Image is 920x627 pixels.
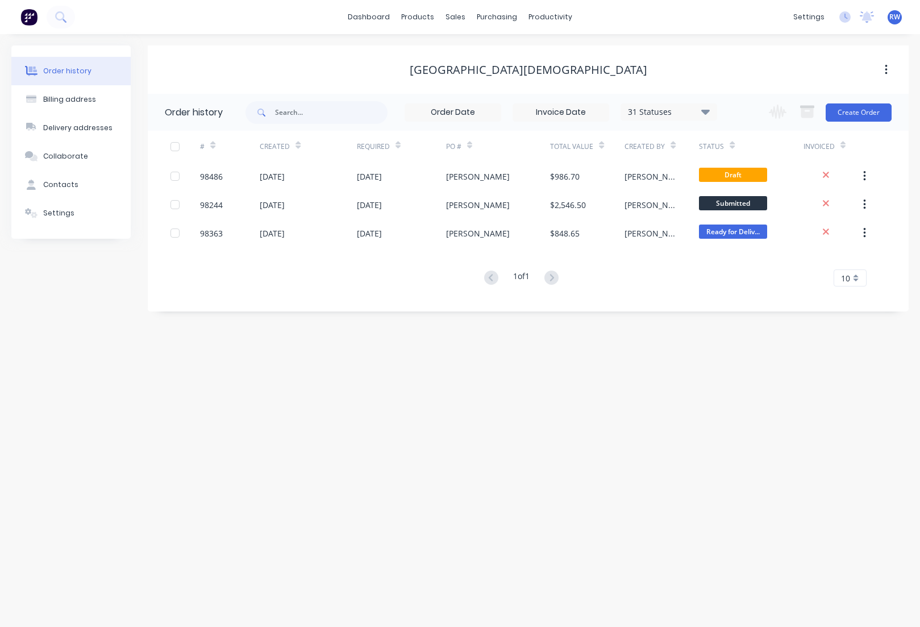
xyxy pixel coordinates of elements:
[550,199,586,211] div: $2,546.50
[889,12,900,22] span: RW
[43,66,91,76] div: Order history
[260,131,356,162] div: Created
[43,151,88,161] div: Collaborate
[513,270,530,286] div: 1 of 1
[621,106,717,118] div: 31 Statuses
[11,171,131,199] button: Contacts
[357,131,446,162] div: Required
[43,180,78,190] div: Contacts
[20,9,38,26] img: Factory
[446,131,550,162] div: PO #
[788,9,830,26] div: settings
[200,131,260,162] div: #
[699,225,767,239] span: Ready for Deliv...
[396,9,440,26] div: products
[357,142,390,152] div: Required
[804,131,863,162] div: Invoiced
[43,208,74,218] div: Settings
[275,101,388,124] input: Search...
[200,171,223,182] div: 98486
[11,85,131,114] button: Billing address
[699,196,767,210] span: Submitted
[625,131,699,162] div: Created By
[513,104,609,121] input: Invoice Date
[625,227,676,239] div: [PERSON_NAME]
[11,114,131,142] button: Delivery addresses
[625,142,665,152] div: Created By
[446,199,510,211] div: [PERSON_NAME]
[446,142,461,152] div: PO #
[699,131,803,162] div: Status
[357,227,382,239] div: [DATE]
[342,9,396,26] a: dashboard
[43,94,96,105] div: Billing address
[410,63,647,77] div: [GEOGRAPHIC_DATA][DEMOGRAPHIC_DATA]
[523,9,578,26] div: productivity
[357,199,382,211] div: [DATE]
[826,103,892,122] button: Create Order
[446,227,510,239] div: [PERSON_NAME]
[625,199,676,211] div: [PERSON_NAME]
[841,272,850,284] span: 10
[699,168,767,182] span: Draft
[200,142,205,152] div: #
[11,199,131,227] button: Settings
[804,142,835,152] div: Invoiced
[200,227,223,239] div: 98363
[446,171,510,182] div: [PERSON_NAME]
[200,199,223,211] div: 98244
[550,171,580,182] div: $986.70
[471,9,523,26] div: purchasing
[260,142,290,152] div: Created
[405,104,501,121] input: Order Date
[11,142,131,171] button: Collaborate
[440,9,471,26] div: sales
[260,171,285,182] div: [DATE]
[11,57,131,85] button: Order history
[550,227,580,239] div: $848.65
[260,199,285,211] div: [DATE]
[550,131,625,162] div: Total Value
[625,171,676,182] div: [PERSON_NAME]
[550,142,593,152] div: Total Value
[357,171,382,182] div: [DATE]
[699,142,724,152] div: Status
[260,227,285,239] div: [DATE]
[43,123,113,133] div: Delivery addresses
[165,106,223,119] div: Order history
